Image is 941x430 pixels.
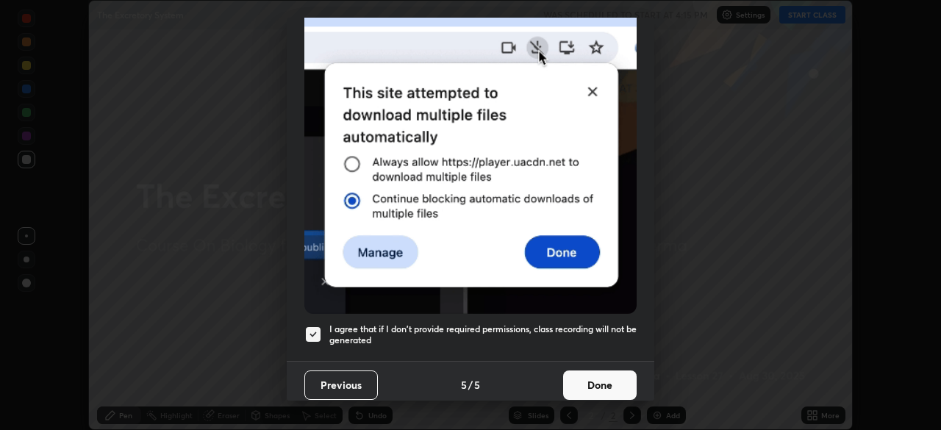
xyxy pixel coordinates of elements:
h4: 5 [474,377,480,393]
h4: / [468,377,473,393]
button: Done [563,370,637,400]
h4: 5 [461,377,467,393]
button: Previous [304,370,378,400]
h5: I agree that if I don't provide required permissions, class recording will not be generated [329,323,637,346]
